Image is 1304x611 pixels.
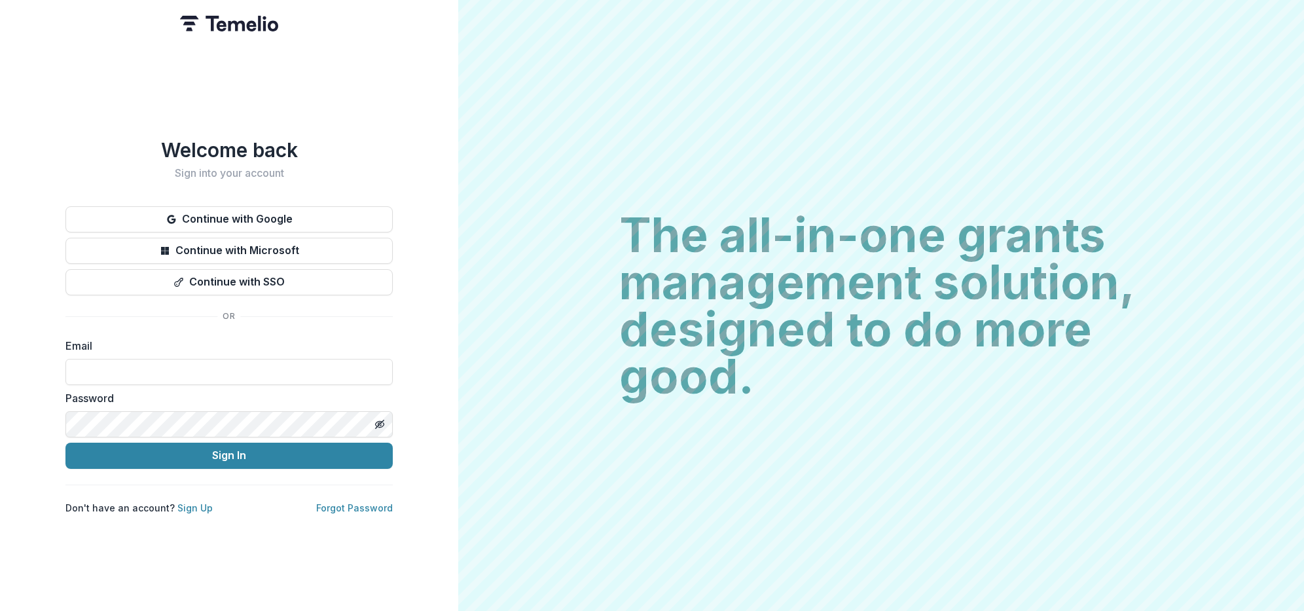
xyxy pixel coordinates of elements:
button: Continue with SSO [65,269,393,295]
button: Continue with Google [65,206,393,232]
button: Sign In [65,443,393,469]
h1: Welcome back [65,138,393,162]
label: Password [65,390,385,406]
p: Don't have an account? [65,501,213,515]
h2: Sign into your account [65,167,393,179]
a: Sign Up [177,502,213,513]
button: Toggle password visibility [369,414,390,435]
label: Email [65,338,385,354]
a: Forgot Password [316,502,393,513]
button: Continue with Microsoft [65,238,393,264]
img: Temelio [180,16,278,31]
